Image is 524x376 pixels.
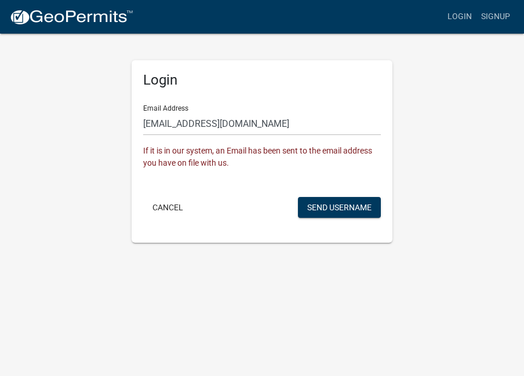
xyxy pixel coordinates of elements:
[476,6,515,28] a: Signup
[298,197,381,218] button: Send Username
[143,72,381,89] h5: Login
[143,197,192,218] button: Cancel
[143,145,381,169] div: If it is in our system, an Email has been sent to the email address you have on file with us.
[443,6,476,28] a: Login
